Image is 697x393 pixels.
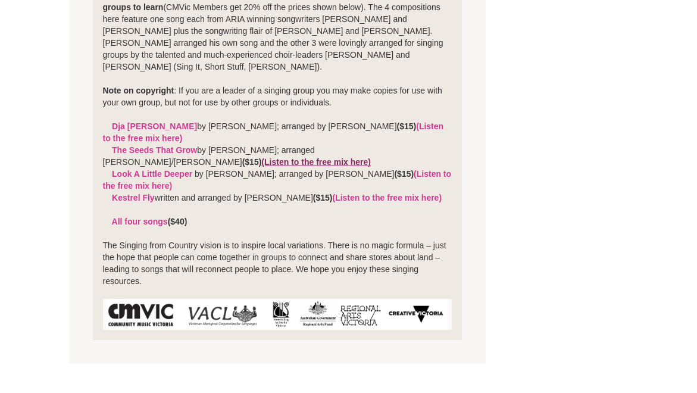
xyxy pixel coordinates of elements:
strong: ($40) [103,217,187,226]
a: (Listen to the free mix here) [261,157,371,167]
a: (Listen to the free mix here) [332,193,442,202]
a: All four songs [112,217,168,226]
strong: Note on copyright [103,86,174,95]
div: : If you are a leader of a singing group you may make copies for use with your own group, but not... [103,85,452,108]
div: by [PERSON_NAME]; arranged by [PERSON_NAME] [103,120,452,144]
strong: ($15) [242,157,371,167]
div: by [PERSON_NAME]; arranged by [PERSON_NAME] [103,168,452,192]
div: by [PERSON_NAME]; arranged [PERSON_NAME]/[PERSON_NAME] [103,144,452,168]
a: The Seeds That Grow [112,145,197,155]
a: Look A Little Deeper [112,169,192,179]
a: Dja [PERSON_NAME] [112,121,197,131]
a: Kestrel Fly [112,193,155,202]
strong: ($15) [313,193,442,202]
div: The Singing from Country vision is to inspire local variations. There is no magic formula – just ... [103,239,452,287]
div: written and arranged by [PERSON_NAME] [103,192,452,204]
